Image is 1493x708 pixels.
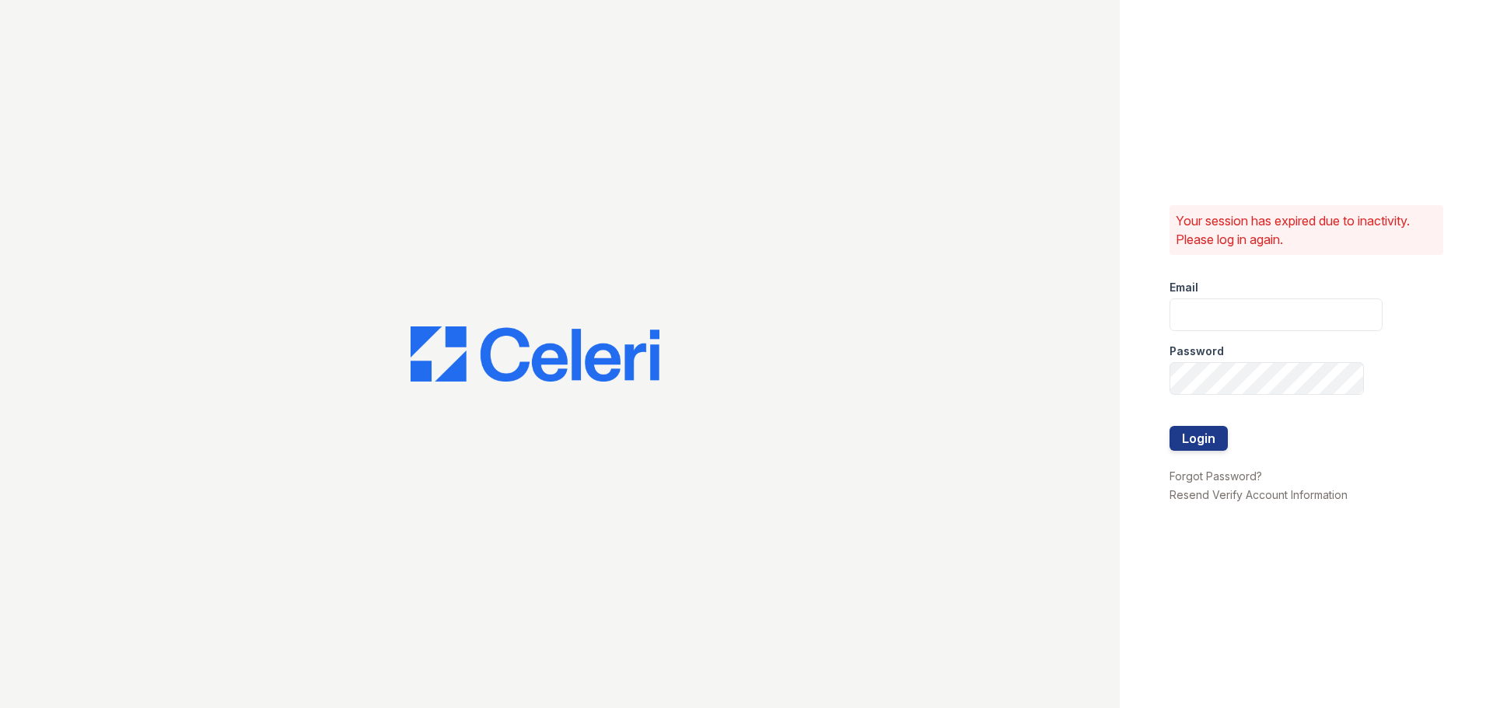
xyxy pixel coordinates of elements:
[411,326,659,382] img: CE_Logo_Blue-a8612792a0a2168367f1c8372b55b34899dd931a85d93a1a3d3e32e68fde9ad4.png
[1170,469,1262,483] a: Forgot Password?
[1170,344,1224,359] label: Password
[1170,280,1198,295] label: Email
[1170,488,1348,501] a: Resend Verify Account Information
[1176,211,1437,249] p: Your session has expired due to inactivity. Please log in again.
[1170,426,1228,451] button: Login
